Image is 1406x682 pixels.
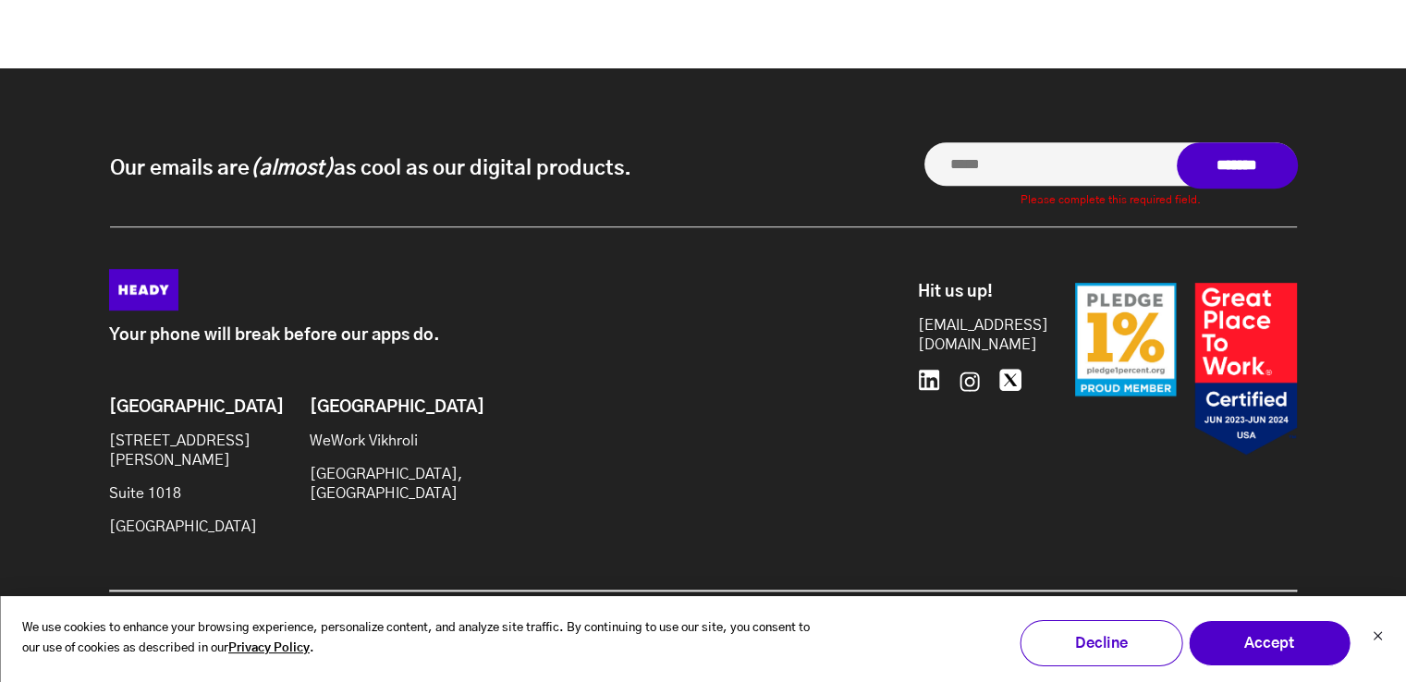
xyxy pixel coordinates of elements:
[109,432,259,470] p: [STREET_ADDRESS][PERSON_NAME]
[310,398,459,419] h6: [GEOGRAPHIC_DATA]
[109,518,259,537] p: [GEOGRAPHIC_DATA]
[918,316,1029,355] a: [EMAIL_ADDRESS][DOMAIN_NAME]
[109,269,178,311] img: Heady_Logo_Web-01 (1)
[1020,620,1182,666] button: Decline
[109,484,259,504] p: Suite 1018
[918,283,1029,303] h6: Hit us up!
[109,398,259,419] h6: [GEOGRAPHIC_DATA]
[310,432,459,451] p: WeWork Vikhroli
[1188,620,1351,666] button: Accept
[110,154,631,182] p: Our emails are as cool as our digital products.
[924,193,1297,207] label: Please complete this required field.
[109,326,835,346] p: Your phone will break before our apps do.
[1075,283,1297,456] img: Badges-24
[228,639,310,660] a: Privacy Policy
[310,465,459,504] p: [GEOGRAPHIC_DATA], [GEOGRAPHIC_DATA]
[250,158,334,178] i: (almost)
[1372,628,1383,648] button: Dismiss cookie banner
[22,618,822,661] p: We use cookies to enhance your browsing experience, personalize content, and analyze site traffic...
